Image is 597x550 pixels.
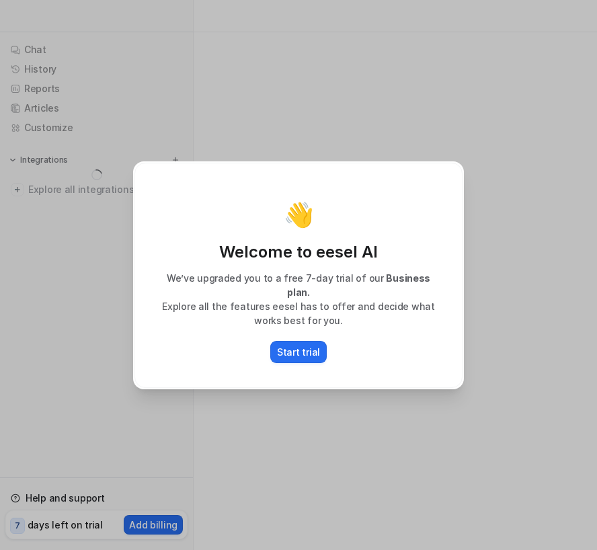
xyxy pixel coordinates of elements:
[270,341,327,363] button: Start trial
[149,241,448,263] p: Welcome to eesel AI
[149,299,448,327] p: Explore all the features eesel has to offer and decide what works best for you.
[149,271,448,299] p: We’ve upgraded you to a free 7-day trial of our
[284,201,314,228] p: 👋
[277,345,320,359] p: Start trial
